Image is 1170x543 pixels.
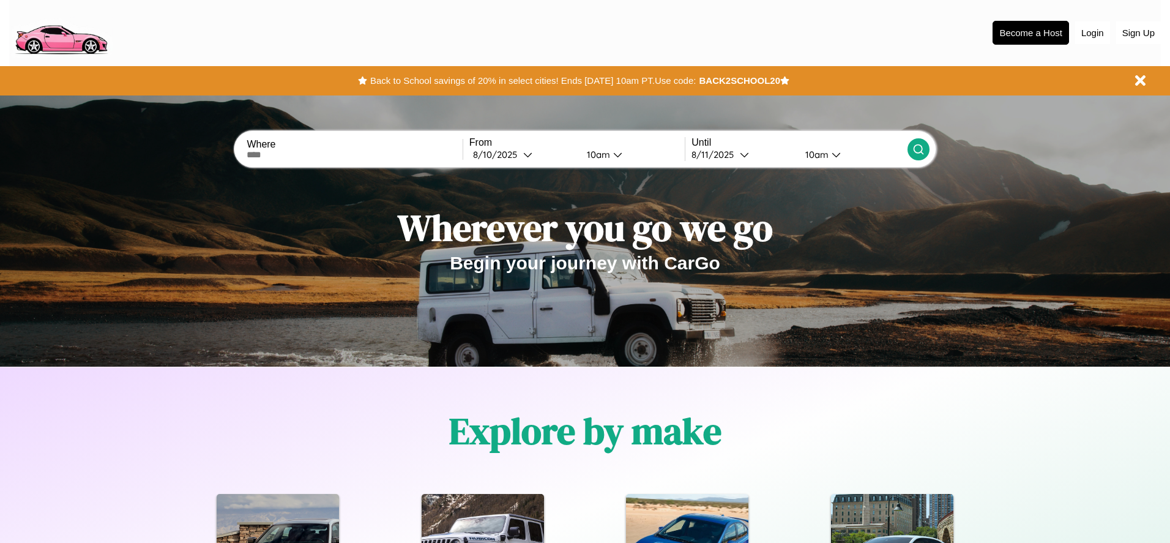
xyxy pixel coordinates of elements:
b: BACK2SCHOOL20 [699,75,780,86]
img: logo [9,6,113,58]
h1: Explore by make [449,406,721,456]
button: Become a Host [993,21,1069,45]
button: 10am [577,148,685,161]
button: Back to School savings of 20% in select cities! Ends [DATE] 10am PT.Use code: [367,72,699,89]
button: 8/10/2025 [469,148,577,161]
div: 8 / 10 / 2025 [473,149,523,160]
div: 8 / 11 / 2025 [691,149,740,160]
label: From [469,137,685,148]
div: 10am [581,149,613,160]
label: Where [247,139,462,150]
div: 10am [799,149,832,160]
button: Sign Up [1116,21,1161,44]
label: Until [691,137,907,148]
button: Login [1075,21,1110,44]
button: 10am [796,148,907,161]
